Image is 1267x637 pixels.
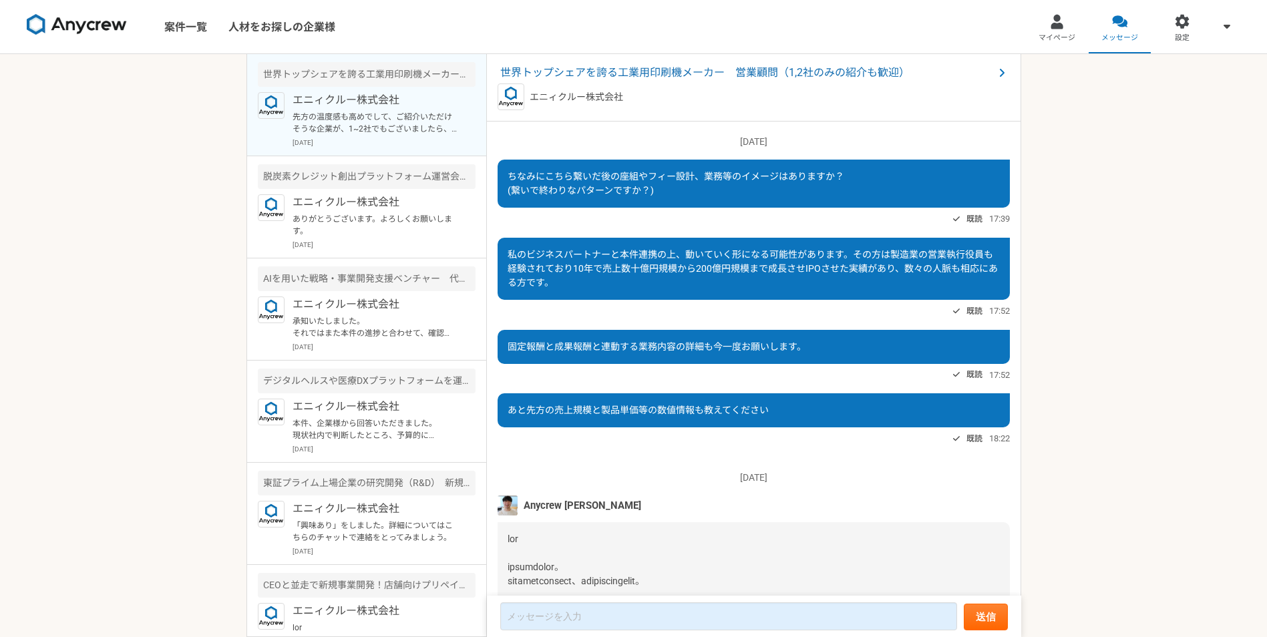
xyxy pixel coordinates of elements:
[293,111,458,135] p: 先方の温度感も高めでして、ご紹介いただけそうな企業が、1~2社でもございましたら、ご面談へとお繋ぎできる可能性が高いため、ご連絡させて頂きました。
[1101,33,1138,43] span: メッセージ
[27,14,127,35] img: 8DqYSo04kwAAAAASUVORK5CYII=
[524,498,641,513] span: Anycrew [PERSON_NAME]
[966,431,982,447] span: 既読
[293,240,476,250] p: [DATE]
[293,444,476,454] p: [DATE]
[258,603,285,630] img: logo_text_blue_01.png
[258,62,476,87] div: 世界トップシェアを誇る工業用印刷機メーカー 営業顧問（1,2社のみの紹介も歓迎）
[498,471,1010,485] p: [DATE]
[966,211,982,227] span: 既読
[1039,33,1075,43] span: マイページ
[500,65,994,81] span: 世界トップシェアを誇る工業用印刷機メーカー 営業顧問（1,2社のみの紹介も歓迎）
[293,296,458,312] p: エニィクルー株式会社
[989,212,1010,225] span: 17:39
[508,405,769,415] span: あと先方の売上規模と製品単価等の数値情報も教えてください
[258,164,476,189] div: 脱炭素クレジット創出プラットフォーム運営会社での事業推進を行う方を募集
[293,603,458,619] p: エニィクルー株式会社
[258,194,285,221] img: logo_text_blue_01.png
[258,92,285,119] img: logo_text_blue_01.png
[293,138,476,148] p: [DATE]
[293,213,458,237] p: ありがとうございます。よろしくお願いします。
[258,266,476,291] div: AIを用いた戦略・事業開発支援ベンチャー 代表のメンター（業務コンサルタント）
[1175,33,1190,43] span: 設定
[258,471,476,495] div: 東証プライム上場企業の研究開発（R&D） 新規事業開発
[293,519,458,544] p: 「興味あり」をしました。詳細についてはこちらのチャットで連絡をとってみましょう。
[530,90,623,104] p: エニィクルー株式会社
[508,171,844,196] span: ちなみにこちら繋いだ後の座組やフィー設計、業務等のイメージはありますか？ (繋いで終わりなパターンですか？)
[293,399,458,415] p: エニィクルー株式会社
[498,495,518,515] img: %E3%83%95%E3%82%9A%E3%83%AD%E3%83%95%E3%82%A3%E3%83%BC%E3%83%AB%E7%94%BB%E5%83%8F%E3%81%AE%E3%82%...
[258,399,285,425] img: logo_text_blue_01.png
[989,304,1010,317] span: 17:52
[258,501,285,527] img: logo_text_blue_01.png
[258,369,476,393] div: デジタルヘルスや医療DXプラットフォームを運営企業：COOサポート（事業企画）
[258,296,285,323] img: logo_text_blue_01.png
[293,546,476,556] p: [DATE]
[293,342,476,352] p: [DATE]
[293,194,458,210] p: エニィクルー株式会社
[498,83,524,110] img: logo_text_blue_01.png
[293,417,458,441] p: 本件、企業様から回答いただきました。 現状社内で判断したところ、予算的に[PERSON_NAME]様のご要望はお受けするには難しいとお話をいただきました。 また別候補でアシスタント経験がある方が...
[966,303,982,319] span: 既読
[989,432,1010,445] span: 18:22
[293,92,458,108] p: エニィクルー株式会社
[293,501,458,517] p: エニィクルー株式会社
[508,341,806,352] span: 固定報酬と成果報酬と連動する業務内容の詳細も今一度お願いします。
[498,135,1010,149] p: [DATE]
[964,604,1008,630] button: 送信
[966,367,982,383] span: 既読
[258,573,476,598] div: CEOと並走で新規事業開発！店舗向けプリペイドサービスの事業開発
[989,369,1010,381] span: 17:52
[508,249,998,288] span: 私のビジネスパートナーと本件連携の上、動いていく形になる可能性があります。その方は製造業の営業執行役員も経験されており10年で売上数十億円規模から200億円規模まで成長させIPOさせた実績があり...
[293,315,458,339] p: 承知いたしました。 それではまた本件の進捗と合わせて、確認をさせて頂きますので、よろしくお願いいたします。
